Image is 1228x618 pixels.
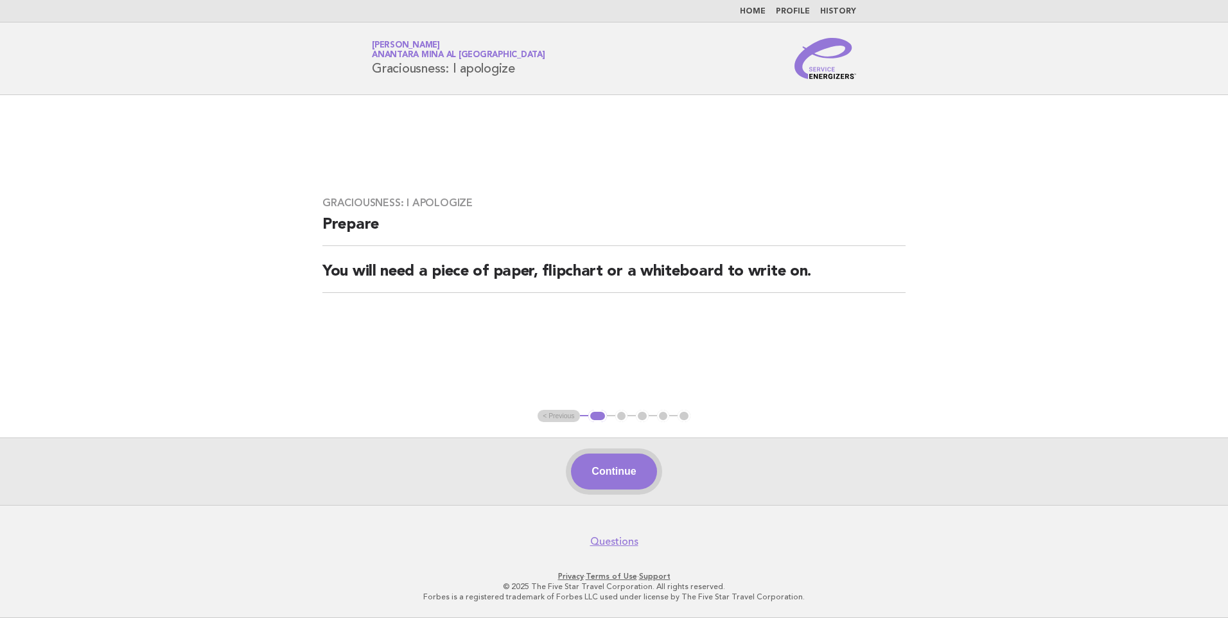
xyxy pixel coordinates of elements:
[221,592,1007,602] p: Forbes is a registered trademark of Forbes LLC used under license by The Five Star Travel Corpora...
[322,197,906,209] h3: Graciousness: I apologize
[372,42,545,75] h1: Graciousness: I apologize
[820,8,856,15] a: History
[586,572,637,581] a: Terms of Use
[221,581,1007,592] p: © 2025 The Five Star Travel Corporation. All rights reserved.
[639,572,671,581] a: Support
[558,572,584,581] a: Privacy
[221,571,1007,581] p: · ·
[794,38,856,79] img: Service Energizers
[590,535,638,548] a: Questions
[588,410,607,423] button: 1
[322,215,906,246] h2: Prepare
[372,41,545,59] a: [PERSON_NAME]Anantara Mina al [GEOGRAPHIC_DATA]
[571,454,656,490] button: Continue
[322,261,906,293] h2: You will need a piece of paper, flipchart or a whiteboard to write on.
[372,51,545,60] span: Anantara Mina al [GEOGRAPHIC_DATA]
[776,8,810,15] a: Profile
[740,8,766,15] a: Home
